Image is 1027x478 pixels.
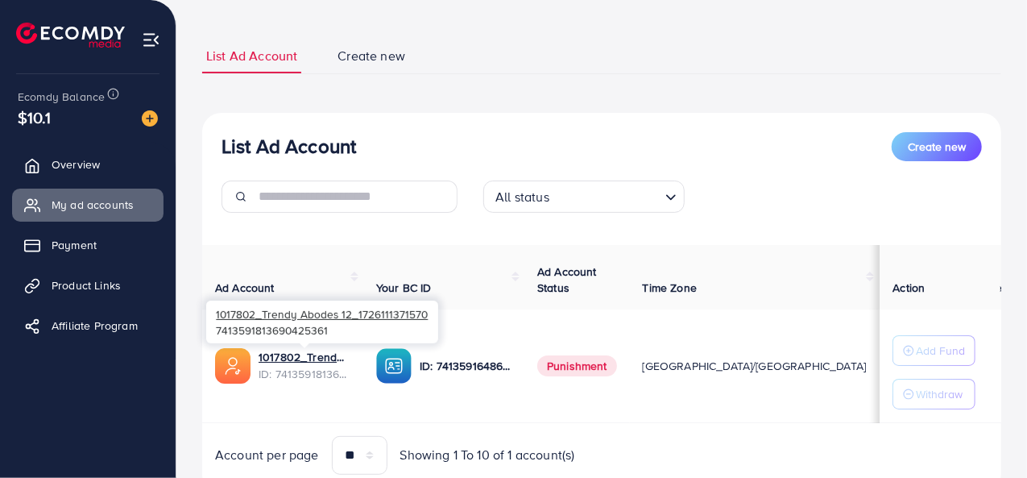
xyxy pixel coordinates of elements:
[893,280,926,296] span: Action
[420,356,511,376] p: ID: 7413591648623575041
[215,348,251,384] img: ic-ads-acc.e4c84228.svg
[537,264,597,296] span: Ad Account Status
[338,47,405,65] span: Create new
[12,310,164,342] a: Affiliate Program
[142,110,158,127] img: image
[215,280,275,296] span: Ad Account
[259,366,350,382] span: ID: 7413591813690425361
[52,197,134,213] span: My ad accounts
[12,148,164,181] a: Overview
[52,237,97,253] span: Payment
[206,301,438,343] div: 7413591813690425361
[18,89,105,105] span: Ecomdy Balance
[892,132,982,161] button: Create new
[537,355,617,376] span: Punishment
[376,280,432,296] span: Your BC ID
[400,446,575,464] span: Showing 1 To 10 of 1 account(s)
[492,185,553,209] span: All status
[917,384,963,404] p: Withdraw
[52,156,100,172] span: Overview
[893,379,976,409] button: Withdraw
[893,335,976,366] button: Add Fund
[216,306,428,322] span: 1017802_Trendy Abodes 12_1726111371570
[12,269,164,301] a: Product Links
[16,23,125,48] img: logo
[643,280,697,296] span: Time Zone
[52,318,138,334] span: Affiliate Program
[554,182,659,209] input: Search for option
[908,139,966,155] span: Create new
[52,277,121,293] span: Product Links
[18,106,51,129] span: $10.1
[215,446,319,464] span: Account per page
[12,229,164,261] a: Payment
[643,358,867,374] span: [GEOGRAPHIC_DATA]/[GEOGRAPHIC_DATA]
[376,348,412,384] img: ic-ba-acc.ded83a64.svg
[259,349,350,365] a: 1017802_Trendy Abodes 12_1726111371570
[12,189,164,221] a: My ad accounts
[959,405,1015,466] iframe: Chat
[142,31,160,49] img: menu
[222,135,356,158] h3: List Ad Account
[917,341,966,360] p: Add Fund
[483,181,685,213] div: Search for option
[206,47,297,65] span: List Ad Account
